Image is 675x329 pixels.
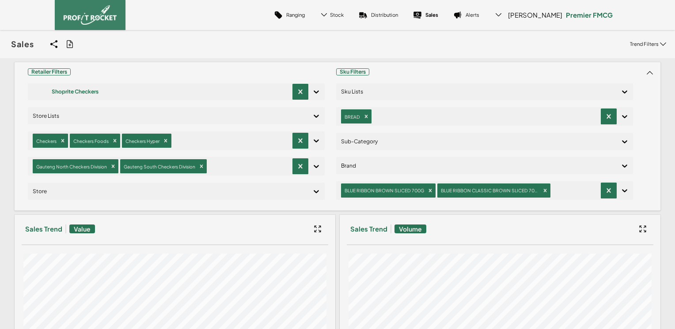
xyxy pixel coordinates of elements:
div: Remove Checkers Foods [110,138,120,144]
div: Remove BLUE RIBBON BROWN SLICED 700G [425,187,435,194]
div: Remove BLUE RIBBON CLASSIC BROWN SLICED 700G [540,187,550,194]
a: Sales [406,4,446,26]
div: Checkers Foods [71,136,110,146]
span: Stock [330,11,344,18]
div: BREAD [342,112,361,121]
span: Retailer Filters [28,68,71,75]
div: Gauteng South Checkers Division [121,162,197,171]
div: Store [33,184,304,198]
a: Distribution [351,4,406,26]
div: Remove Gauteng South Checkers Division [197,163,206,169]
div: Remove Checkers Hyper [161,138,171,144]
h3: Sales Trend [25,224,62,233]
a: Alerts [446,4,487,26]
div: Remove Checkers [58,138,68,144]
p: Ranging [286,11,305,18]
div: Brand [341,159,612,173]
div: Checkers [34,136,58,146]
div: Sku Lists [341,85,612,99]
p: Sales [425,11,438,18]
p: Distribution [371,11,398,18]
span: Volume [394,224,426,233]
div: Remove BREAD [361,113,371,120]
h3: Sales Trend [350,224,387,233]
span: Value [69,224,95,233]
a: Ranging [266,4,312,26]
span: Sku Filters [336,68,369,75]
div: Checkers Hyper [123,136,161,146]
div: Remove Gauteng North Checkers Division [108,163,118,169]
div: Gauteng North Checkers Division [34,162,108,171]
div: BLUE RIBBON BROWN SLICED 700G [342,186,425,195]
p: Premier FMCG [566,11,613,19]
div: Shoprite Checkers [33,85,118,99]
img: image [64,5,117,25]
div: Store Lists [33,109,304,123]
p: Trend Filters [630,41,659,47]
p: Alerts [466,11,479,18]
div: BLUE RIBBON CLASSIC BROWN SLICED 700G [438,186,540,195]
div: Sub-Category [341,135,612,149]
span: [PERSON_NAME] [508,11,562,19]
